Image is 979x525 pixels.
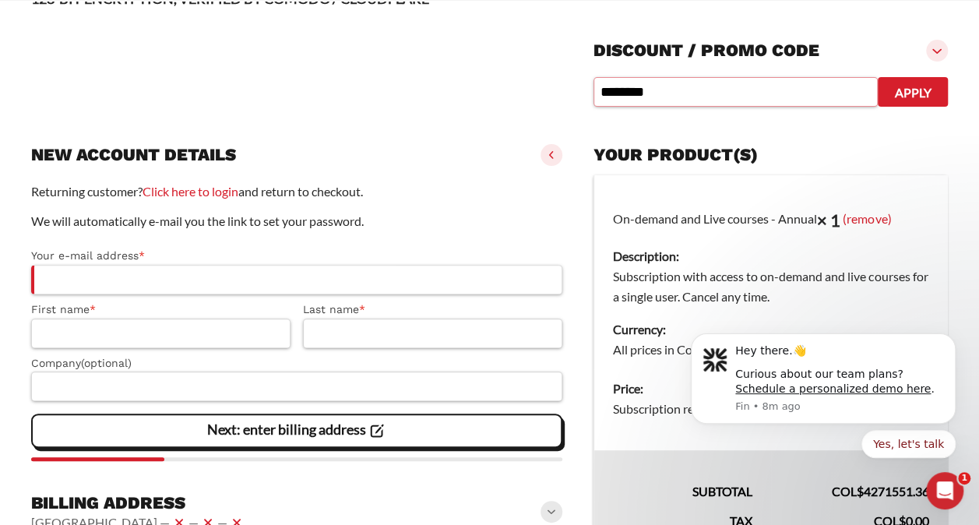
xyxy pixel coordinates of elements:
[31,247,562,265] label: Your e-mail address
[31,492,246,514] h3: Billing address
[31,354,562,372] label: Company
[613,319,929,340] dt: Currency:
[613,246,929,266] dt: Description:
[817,210,840,231] strong: × 1
[31,144,236,166] h3: New account details
[878,77,948,107] button: Apply
[143,184,238,199] a: Click here to login
[958,472,970,484] span: 1
[667,315,979,517] iframe: Intercom notifications message
[843,210,891,225] a: (remove)
[613,340,929,360] dd: All prices in Colombian peso.
[613,401,867,416] span: Subscription renews at .
[613,379,929,399] dt: Price:
[594,450,771,502] th: Subtotal
[613,266,929,307] dd: Subscription with access to on-demand and live courses for a single user. Cancel any time.
[31,414,562,448] vaadin-button: Next: enter billing address
[81,357,132,369] span: (optional)
[31,181,562,202] p: Returning customer? and return to checkout.
[926,472,963,509] iframe: Intercom live chat
[594,175,948,370] td: On-demand and Live courses - Annual
[303,301,562,319] label: Last name
[593,40,819,62] h3: Discount / promo code
[31,301,291,319] label: First name
[31,211,562,231] p: We will automatically e-mail you the link to set your password.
